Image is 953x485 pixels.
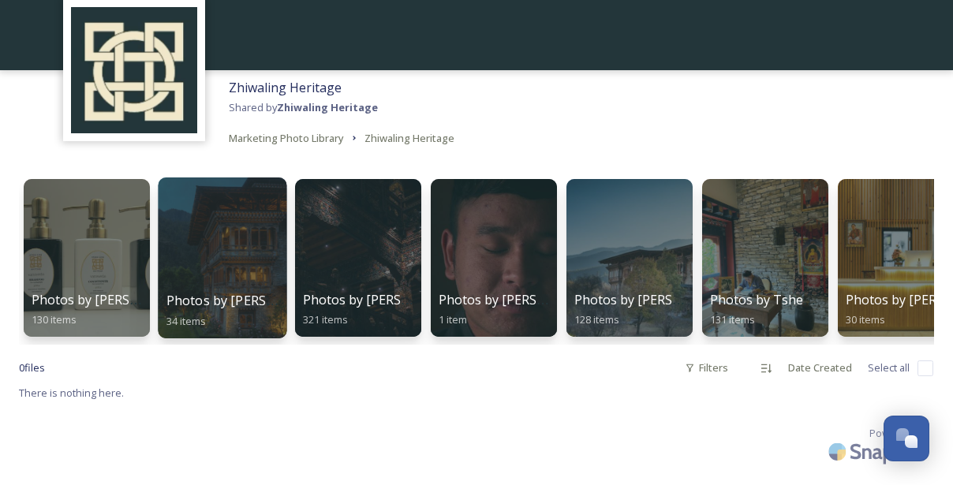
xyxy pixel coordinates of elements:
[710,291,828,308] span: Photos by Tshering
[290,171,426,337] a: Photos by [PERSON_NAME]321 items
[562,171,697,337] a: Photos by [PERSON_NAME]128 items
[303,291,467,308] span: Photos by [PERSON_NAME]
[439,312,467,326] span: 1 item
[574,312,619,326] span: 128 items
[364,129,454,147] a: Zhiwaling Heritage
[574,291,738,308] span: Photos by [PERSON_NAME]
[229,79,342,96] span: Zhiwaling Heritage
[710,312,755,326] span: 131 items
[884,416,929,461] button: Open Chat
[824,433,934,470] img: SnapSea Logo
[155,171,290,337] a: Photos by [PERSON_NAME] and [PERSON_NAME]34 items
[277,100,378,114] strong: Zhiwaling Heritage
[166,292,465,309] span: Photos by [PERSON_NAME] and [PERSON_NAME]
[32,291,196,308] span: Photos by [PERSON_NAME]
[19,360,45,375] span: 0 file s
[869,426,926,441] span: Powered by
[229,100,378,114] span: Shared by
[697,171,833,337] a: Photos by Tshering131 items
[229,129,344,147] a: Marketing Photo Library
[19,386,124,400] span: There is nothing here.
[71,7,197,133] img: Screenshot%202025-04-29%20at%2011.05.50.png
[364,131,454,145] span: Zhiwaling Heritage
[19,171,155,337] a: Photos by [PERSON_NAME]130 items
[677,353,736,383] div: Filters
[439,291,647,308] span: Photos by [PERSON_NAME] (Video)
[32,312,77,326] span: 130 items
[426,171,562,337] a: Photos by [PERSON_NAME] (Video)1 item
[166,313,207,327] span: 34 items
[846,312,885,326] span: 30 items
[868,360,910,375] span: Select all
[229,131,344,145] span: Marketing Photo Library
[780,353,860,383] div: Date Created
[303,312,348,326] span: 321 items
